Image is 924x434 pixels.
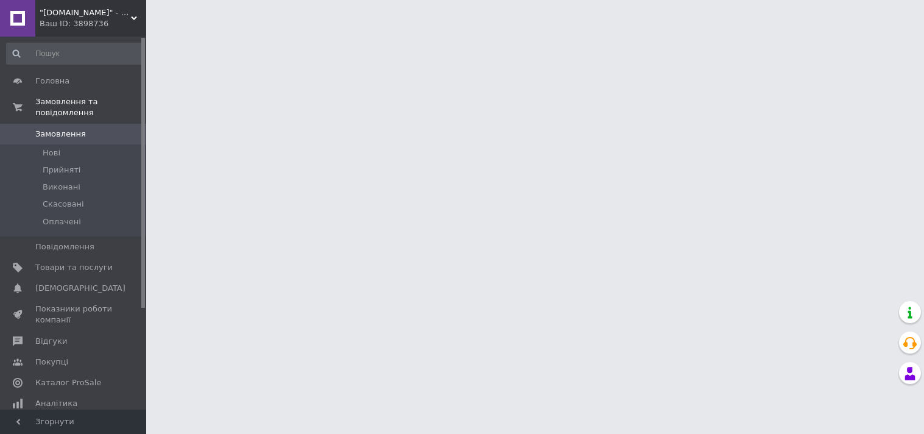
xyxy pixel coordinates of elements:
span: Замовлення [35,129,86,140]
span: Повідомлення [35,241,94,252]
div: Ваш ID: 3898736 [40,18,146,29]
span: Аналітика [35,398,77,409]
span: Товари та послуги [35,262,113,273]
span: Покупці [35,357,68,368]
span: Оплачені [43,216,81,227]
span: Прийняті [43,165,80,176]
span: "Sistore.com.ua" - Інтернет-магазин [40,7,131,18]
span: Нові [43,148,60,158]
span: Показники роботи компанії [35,304,113,325]
span: [DEMOGRAPHIC_DATA] [35,283,125,294]
span: Відгуки [35,336,67,347]
span: Каталог ProSale [35,377,101,388]
span: Виконані [43,182,80,193]
input: Пошук [6,43,144,65]
span: Головна [35,76,69,87]
span: Замовлення та повідомлення [35,96,146,118]
span: Скасовані [43,199,84,210]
